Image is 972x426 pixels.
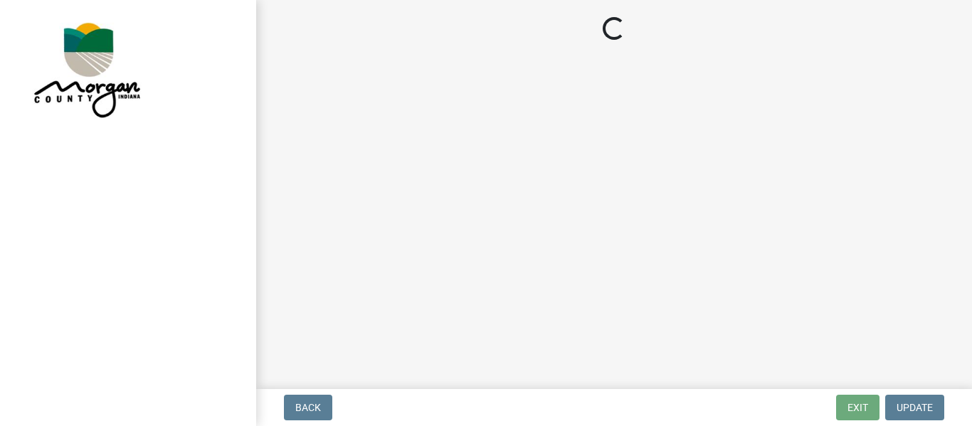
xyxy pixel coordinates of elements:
button: Exit [836,395,879,420]
button: Back [284,395,332,420]
img: Morgan County, Indiana [28,15,143,122]
span: Back [295,402,321,413]
button: Update [885,395,944,420]
span: Update [897,402,933,413]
